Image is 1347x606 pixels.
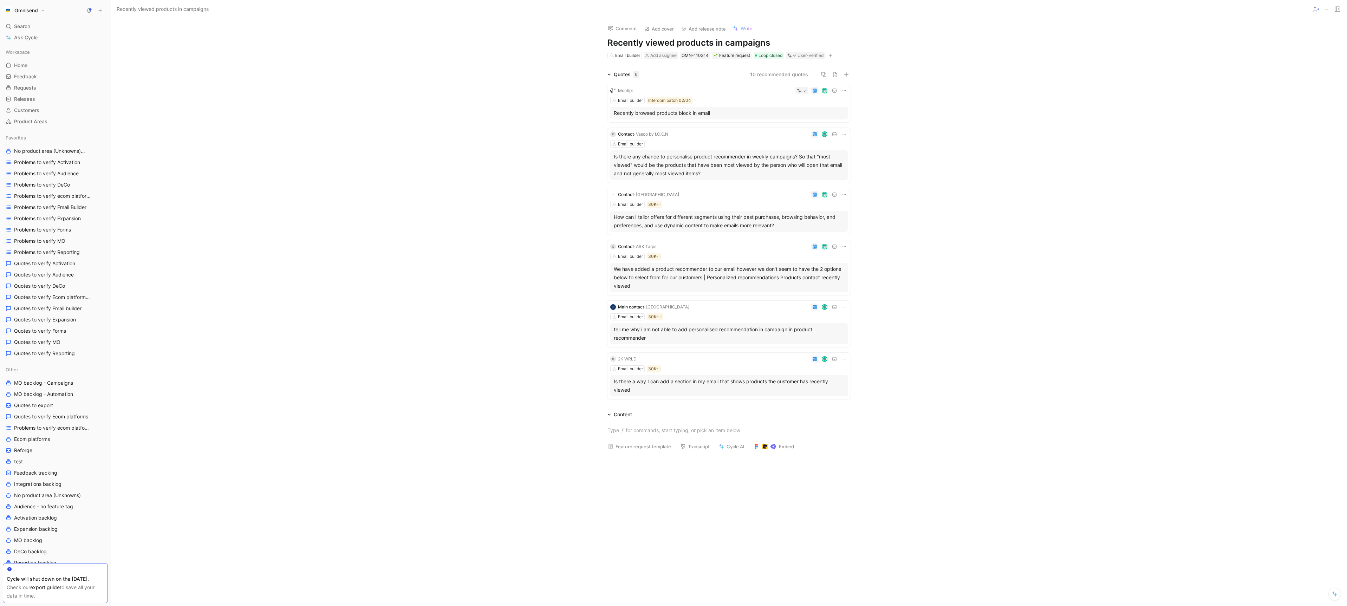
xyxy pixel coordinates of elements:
[618,192,634,197] span: Contact
[3,314,108,325] a: Quotes to verify Expansion
[3,337,108,347] a: Quotes to verify MO
[3,224,108,235] a: Problems to verify Forms
[3,168,108,179] a: Problems to verify Audience
[714,52,750,59] div: Feature request
[618,131,634,137] span: Contact
[14,107,39,114] span: Customers
[14,305,82,312] span: Quotes to verify Email builder
[14,316,76,323] span: Quotes to verify Expansion
[3,202,108,213] a: Problems to verify Email Builder
[730,24,756,33] button: Write
[3,247,108,258] a: Problems to verify Reporting
[3,258,108,269] a: Quotes to verify Activation
[614,109,844,117] div: Recently browsed products block in email
[14,436,50,443] span: Ecom platforms
[14,181,70,188] span: Problems to verify DeCo
[14,481,61,488] span: Integrations backlog
[3,32,108,43] a: Ask Cycle
[3,6,47,15] button: OmnisendOmnisend
[14,22,30,31] span: Search
[759,52,782,59] span: Loop closed
[610,131,616,137] div: C
[14,7,38,14] h1: Omnisend
[648,365,659,372] div: 30K-I
[3,434,108,444] a: Ecom platforms
[3,94,108,104] a: Releases
[14,548,47,555] span: DeCo backlog
[14,33,38,42] span: Ask Cycle
[3,146,108,156] a: No product area (Unknowns)Other
[14,294,91,301] span: Quotes to verify Ecom platforms
[3,490,108,501] a: No product area (Unknowns)
[3,180,108,190] a: Problems to verify DeCo
[610,88,616,93] img: logo
[14,159,80,166] span: Problems to verify Activation
[14,537,42,544] span: MO backlog
[3,157,108,168] a: Problems to verify Activation
[3,456,108,467] a: test
[3,132,108,143] div: Favorites
[605,410,635,419] div: Content
[605,442,674,451] button: Feature request template
[678,24,729,34] button: Add release note
[3,47,108,57] div: Workspace
[14,339,60,346] span: Quotes to verify MO
[14,514,57,521] span: Activation backlog
[3,236,108,246] a: Problems to verify MO
[117,5,209,13] span: Recently viewed products in campaigns
[822,305,827,309] img: avatar
[14,215,81,222] span: Problems to verify Expansion
[716,442,748,451] button: Cycle AI
[648,201,661,208] div: 30K-II
[14,170,79,177] span: Problems to verify Audience
[618,97,643,104] div: Email builder
[14,526,58,533] span: Expansion backlog
[6,366,18,373] span: Other
[5,7,12,14] img: Omnisend
[3,423,108,433] a: Problems to verify ecom platforms
[618,356,637,363] div: 2K WRLD
[14,226,71,233] span: Problems to verify Forms
[641,24,677,34] button: Add cover
[3,468,108,478] a: Feedback tracking
[6,48,30,56] span: Workspace
[614,265,844,290] div: We have added a product recommender to our email however we don't seem to have the 2 options belo...
[3,191,108,201] a: Problems to verify ecom platforms
[648,253,659,260] div: 30K-I
[14,379,73,386] span: MO backlog - Campaigns
[618,304,644,309] span: Main contact
[822,193,827,197] img: avatar
[14,458,23,465] span: test
[14,469,57,476] span: Feedback tracking
[610,192,616,197] img: logo
[14,350,75,357] span: Quotes to verify Reporting
[14,327,66,334] span: Quotes to verify Forms
[618,87,633,94] div: Montipi
[3,513,108,523] a: Activation backlog
[3,326,108,336] a: Quotes to verify Forms
[3,364,108,602] div: OtherMO backlog - CampaignsMO backlog - AutomationQuotes to exportQuotes to verify Ecom platforms...
[3,445,108,456] a: Reforge
[798,52,824,59] div: User-verified
[618,141,643,148] div: Email builder
[3,21,108,32] div: Search
[648,97,691,104] div: Intercom batch 02/04
[682,52,709,59] div: OMN-110314
[3,558,108,568] a: Reporting backlog
[91,295,102,300] span: Other
[3,303,108,314] a: Quotes to verify Email builder
[614,70,639,79] div: Quotes
[605,24,640,33] button: Comment
[750,442,797,451] button: Embed
[3,524,108,534] a: Expansion backlog
[7,575,104,583] div: Cycle will shut down on the [DATE].
[14,204,86,211] span: Problems to verify Email Builder
[822,357,827,361] img: avatar
[677,442,713,451] button: Transcript
[615,52,640,59] div: Email builder
[3,71,108,82] a: Feedback
[14,503,73,510] span: Audience - no feature tag
[3,479,108,489] a: Integrations backlog
[714,53,718,58] img: 🌱
[14,447,32,454] span: Reforge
